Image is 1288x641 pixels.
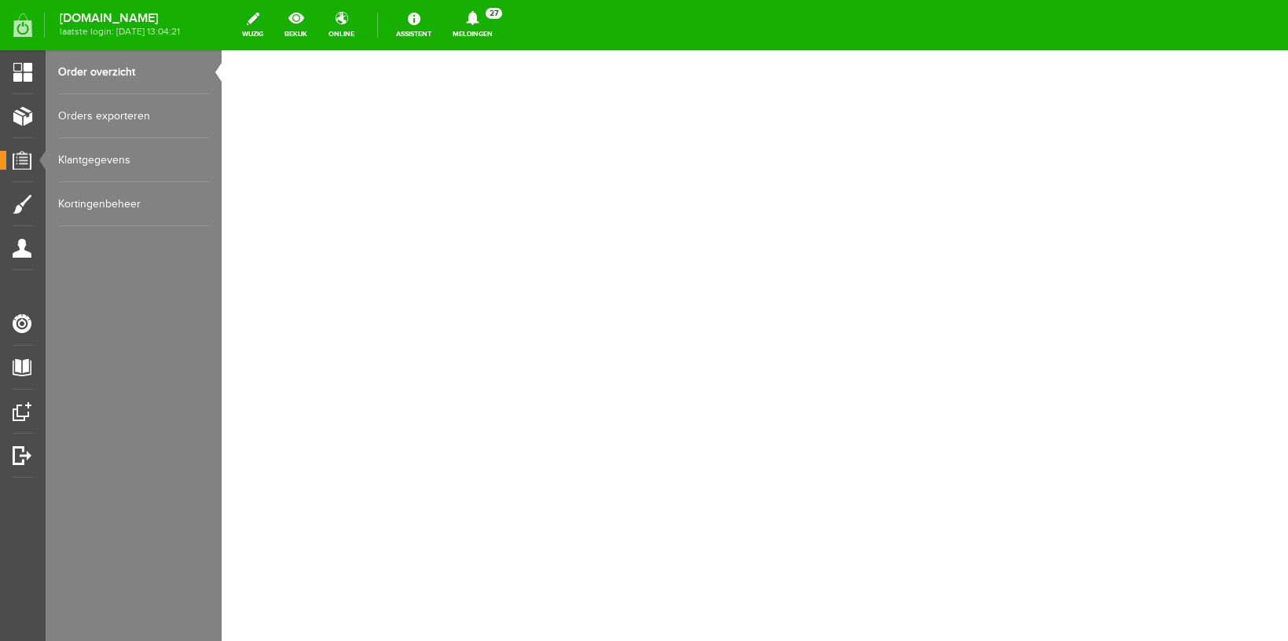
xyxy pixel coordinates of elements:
[58,138,209,182] a: Klantgegevens
[58,94,209,138] a: Orders exporteren
[233,8,273,42] a: wijzig
[319,8,364,42] a: online
[60,27,180,36] span: laatste login: [DATE] 13:04:21
[58,182,209,226] a: Kortingenbeheer
[58,50,209,94] a: Order overzicht
[443,8,502,42] a: Meldingen27
[60,14,180,23] strong: [DOMAIN_NAME]
[275,8,317,42] a: bekijk
[387,8,441,42] a: Assistent
[486,8,502,19] span: 27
